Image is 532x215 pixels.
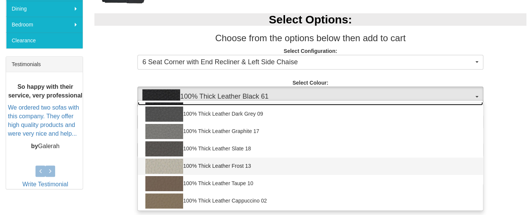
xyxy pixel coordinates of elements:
[6,32,83,48] a: Clearance
[284,48,337,54] strong: Select Configuration:
[269,13,352,26] b: Select Options:
[6,1,83,17] a: Dining
[138,105,483,123] a: 100% Thick Leather Dark Grey 09
[145,141,183,156] img: 100% Thick Leather Slate 18
[6,57,83,72] div: Testimonials
[292,80,328,86] strong: Select Colour:
[145,124,183,139] img: 100% Thick Leather Graphite 17
[31,143,38,149] b: by
[8,84,83,99] b: So happy with their service, very professional
[138,175,483,192] a: 100% Thick Leather Taupe 10
[145,193,183,209] img: 100% Thick Leather Cappuccino 02
[138,158,483,175] a: 100% Thick Leather Frost 13
[138,140,483,158] a: 100% Thick Leather Slate 18
[142,89,473,104] span: 100% Thick Leather Black 61
[8,142,83,151] p: Galerah
[138,123,483,140] a: 100% Thick Leather Graphite 17
[138,192,483,210] a: 100% Thick Leather Cappuccino 02
[142,57,473,67] span: 6 Seat Corner with End Recliner & Left Side Chaise
[145,176,183,191] img: 100% Thick Leather Taupe 10
[22,181,68,187] a: Write Testimonial
[8,105,79,137] a: We ordered two sofas with this company. They offer high quality products and were very nice and h...
[142,89,180,104] img: 100% Thick Leather Black 61
[94,33,526,43] h3: Choose from the options below then add to cart
[137,55,483,70] button: 6 Seat Corner with End Recliner & Left Side Chaise
[145,159,183,174] img: 100% Thick Leather Frost 13
[145,107,183,122] img: 100% Thick Leather Dark Grey 09
[6,17,83,32] a: Bedroom
[137,87,483,107] button: 100% Thick Leather Black 61100% Thick Leather Black 61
